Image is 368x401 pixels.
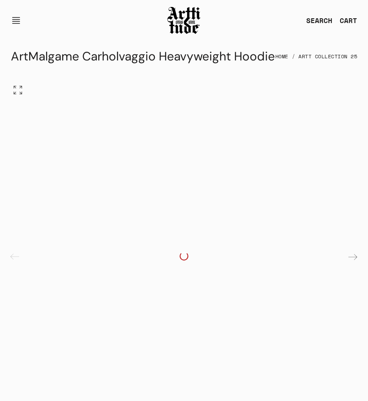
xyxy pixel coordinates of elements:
a: SEARCH [299,12,333,29]
a: Artt Collection 25 [298,47,357,66]
a: Open cart [333,12,357,29]
div: Next slide [342,247,363,267]
div: CART [340,15,357,26]
a: Home [275,47,288,66]
button: Open navigation [11,10,27,31]
div: ArtMalgame Carholvaggio Heavyweight Hoodie [11,46,275,67]
img: Arttitude [167,6,201,35]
